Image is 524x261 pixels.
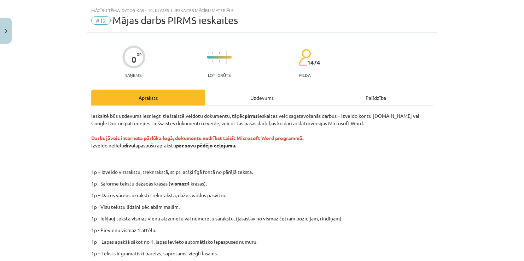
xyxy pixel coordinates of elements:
[298,49,311,66] img: students-c634bb4e5e11cddfef0936a35e636f08e4e9abd3cc4e673bd6f9a4125e45ecb1.svg
[122,73,145,78] p: Saņemsi
[215,52,216,54] img: icon-short-line-57e1e144782c952c97e751825c79c345078a6d821885a25fce030b3d8c18986b.svg
[124,142,134,148] strong: divu
[208,60,209,62] img: icon-short-line-57e1e144782c952c97e751825c79c345078a6d821885a25fce030b3d8c18986b.svg
[208,73,231,78] p: Ļoti grūts
[91,180,433,187] p: 1p - Saformē tekstu dažādās krāsās ( 4 krāsas).
[222,52,223,54] img: icon-short-line-57e1e144782c952c97e751825c79c345078a6d821885a25fce030b3d8c18986b.svg
[229,60,230,62] img: icon-short-line-57e1e144782c952c97e751825c79c345078a6d821885a25fce030b3d8c18986b.svg
[91,250,433,257] p: 1p – Teksts ir gramatiski pareizs, saprotams, viegli lasāms.
[205,90,319,105] div: Uzdevums
[137,52,141,56] span: XP
[5,29,7,34] img: icon-close-lesson-0947bae3869378f0d4975bcd49f059093ad1ed9edebbc8119c70593378902aed.svg
[299,73,310,78] p: pilda
[91,238,433,245] p: 1p – Lapas apakšā sākot no 1. lapas ievieto automātisko lapaspuses numuru.
[131,168,439,176] p: 1p – Izveido virsrakstu, treknrakstā, stipri atšķirīgā fontā no pārējā teksta.
[229,52,230,54] img: icon-short-line-57e1e144782c952c97e751825c79c345078a6d821885a25fce030b3d8c18986b.svg
[176,142,236,148] strong: par savu pēdējo ceļojumu.
[132,55,136,65] div: 0
[208,52,209,54] img: icon-short-line-57e1e144782c952c97e751825c79c345078a6d821885a25fce030b3d8c18986b.svg
[170,180,187,187] strong: vismaz
[91,215,433,222] p: 1p - Iekļauj tekstā vismaz vienu aizzīmētu vai numurētu sarakstu. (jāsastāv no vismaz četrām pozī...
[91,135,303,141] strong: Darbs jāveic interneta pārlūka logā, dokumentu nedrīkst taisīt Microsoft Word programmā.
[91,16,111,25] span: #12
[215,60,216,62] img: icon-short-line-57e1e144782c952c97e751825c79c345078a6d821885a25fce030b3d8c18986b.svg
[307,59,320,66] span: 1474
[91,192,433,199] p: 1p – Dažus vārdus uzraksti treknrakstā, dažus vārdus pasvītro.
[245,113,258,119] strong: pirms
[91,90,205,105] div: Apraksts
[91,8,433,13] div: Mācību tēma: Datorikas - 10. klases 1. ieskaites mācību materiāls
[91,226,433,234] p: 1p - Pievieno vismaz 1 attēlu.
[91,203,433,211] p: 1p - Visu tekstu līdzini pēc abām malām.
[112,14,238,26] span: Mājas darbs PIRMS ieskaites
[222,60,223,62] img: icon-short-line-57e1e144782c952c97e751825c79c345078a6d821885a25fce030b3d8c18986b.svg
[319,90,433,105] div: Palīdzība
[91,112,433,164] p: Ieskaitē būs uzdevums iesniegt tiešsaistē veidotu dokumentu, tāpēc ieskaites veic sagatavošanās d...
